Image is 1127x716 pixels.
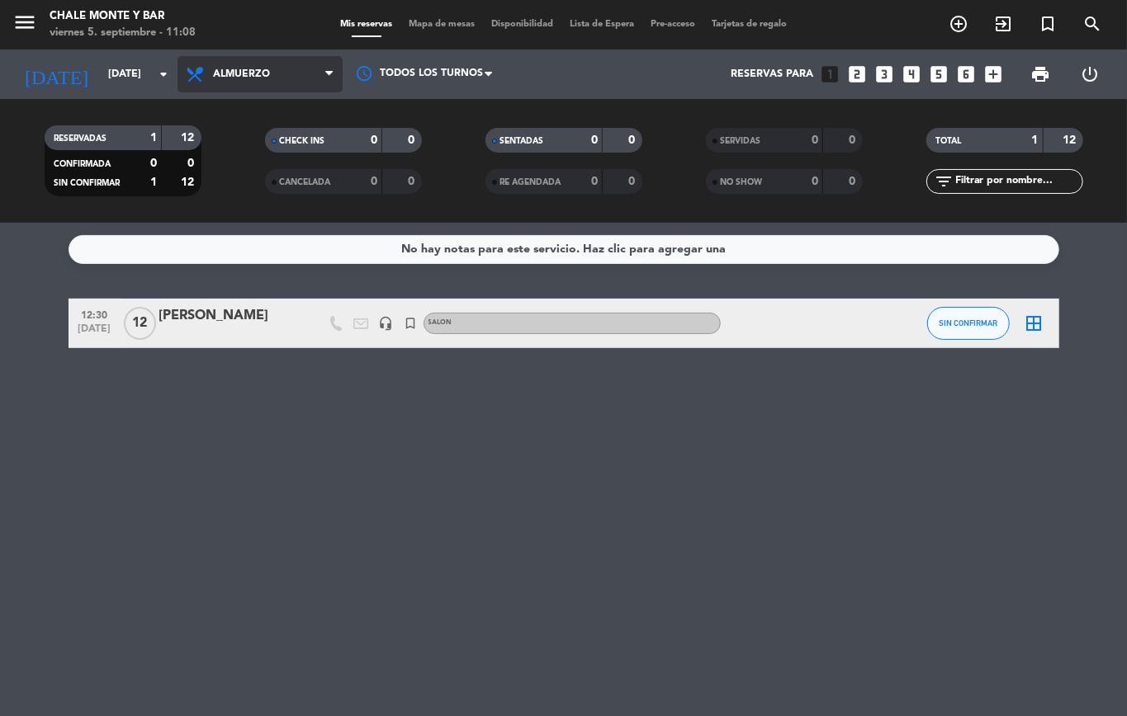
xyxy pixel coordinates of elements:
strong: 0 [849,134,859,146]
i: looks_6 [955,64,977,85]
span: Disponibilidad [483,20,561,29]
div: [PERSON_NAME] [159,305,300,327]
i: add_circle_outline [949,14,968,34]
strong: 0 [371,176,377,187]
strong: 0 [371,134,377,146]
span: 12:30 [74,304,116,323]
span: TOTAL [936,137,962,145]
i: exit_to_app [993,14,1013,34]
strong: 0 [408,134,418,146]
span: CHECK INS [280,137,325,145]
div: Chale Monte y Bar [50,8,196,25]
span: SIN CONFIRMAR [939,318,997,327]
i: turned_in_not [1038,14,1058,34]
i: search [1082,14,1102,34]
strong: 0 [187,158,197,169]
i: looks_one [819,64,841,85]
i: border_all [1025,313,1044,333]
i: looks_two [846,64,868,85]
strong: 1 [1032,134,1039,146]
strong: 0 [408,176,418,187]
strong: 12 [1063,134,1079,146]
span: RESERVADAS [54,134,107,143]
strong: 0 [591,134,598,146]
strong: 12 [181,132,197,144]
strong: 0 [812,134,818,146]
i: headset_mic [379,316,394,331]
span: CANCELADA [280,178,331,186]
span: [DATE] [74,323,116,342]
i: looks_4 [901,64,922,85]
strong: 0 [628,134,638,146]
i: looks_5 [928,64,949,85]
span: SENTADAS [500,137,544,145]
span: CONFIRMADA [54,160,111,168]
div: viernes 5. septiembre - 11:08 [50,25,196,41]
span: Reservas para [731,68,813,80]
strong: 0 [591,176,598,187]
span: Pre-acceso [642,20,703,29]
strong: 1 [150,177,157,188]
div: LOG OUT [1065,49,1115,99]
i: filter_list [935,172,954,191]
i: [DATE] [12,56,100,92]
span: SERVIDAS [721,137,761,145]
strong: 0 [628,176,638,187]
div: No hay notas para este servicio. Haz clic para agregar una [401,240,726,259]
span: print [1030,64,1050,84]
button: menu [12,10,37,40]
input: Filtrar por nombre... [954,172,1082,191]
span: RE AGENDADA [500,178,561,186]
span: 12 [124,307,156,340]
i: looks_3 [874,64,895,85]
strong: 0 [150,158,157,169]
button: SIN CONFIRMAR [927,307,1010,340]
strong: 12 [181,177,197,188]
i: add_box [983,64,1004,85]
span: Mis reservas [332,20,400,29]
span: Lista de Espera [561,20,642,29]
strong: 0 [812,176,818,187]
span: SALON [429,319,452,326]
i: arrow_drop_down [154,64,173,84]
span: Almuerzo [213,68,270,80]
span: Tarjetas de regalo [703,20,795,29]
i: power_settings_new [1080,64,1100,84]
i: menu [12,10,37,35]
strong: 0 [849,176,859,187]
span: NO SHOW [721,178,763,186]
span: SIN CONFIRMAR [54,179,121,187]
span: Mapa de mesas [400,20,483,29]
i: turned_in_not [404,316,419,331]
strong: 1 [150,132,157,144]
